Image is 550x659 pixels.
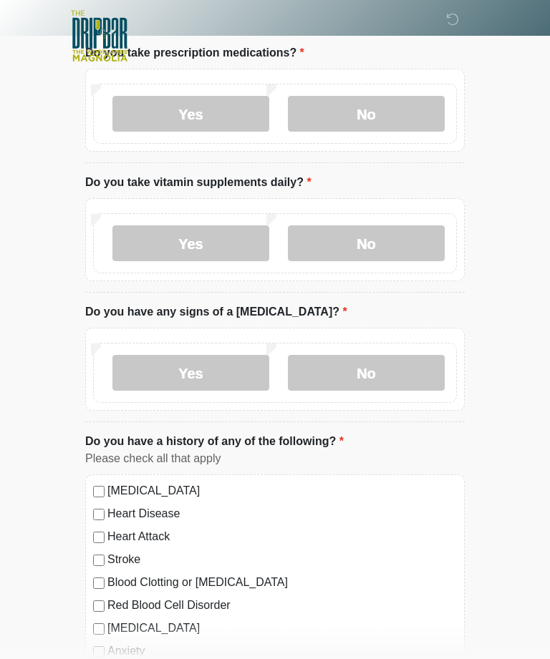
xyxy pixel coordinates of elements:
[288,97,445,132] label: No
[288,356,445,391] label: No
[107,552,457,569] label: Stroke
[93,624,105,635] input: [MEDICAL_DATA]
[93,647,105,658] input: Anxiety
[93,555,105,567] input: Stroke
[93,487,105,498] input: [MEDICAL_DATA]
[107,529,457,546] label: Heart Attack
[85,304,347,321] label: Do you have any signs of a [MEDICAL_DATA]?
[112,226,269,262] label: Yes
[107,597,457,615] label: Red Blood Cell Disorder
[85,175,312,192] label: Do you take vitamin supplements daily?
[93,532,105,544] input: Heart Attack
[107,483,457,500] label: [MEDICAL_DATA]
[93,601,105,612] input: Red Blood Cell Disorder
[71,11,127,63] img: The DripBar - Magnolia Logo
[85,434,344,451] label: Do you have a history of any of the following?
[93,509,105,521] input: Heart Disease
[107,575,457,592] label: Blood Clotting or [MEDICAL_DATA]
[107,620,457,638] label: [MEDICAL_DATA]
[107,506,457,523] label: Heart Disease
[85,451,465,468] div: Please check all that apply
[93,578,105,590] input: Blood Clotting or [MEDICAL_DATA]
[288,226,445,262] label: No
[112,97,269,132] label: Yes
[112,356,269,391] label: Yes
